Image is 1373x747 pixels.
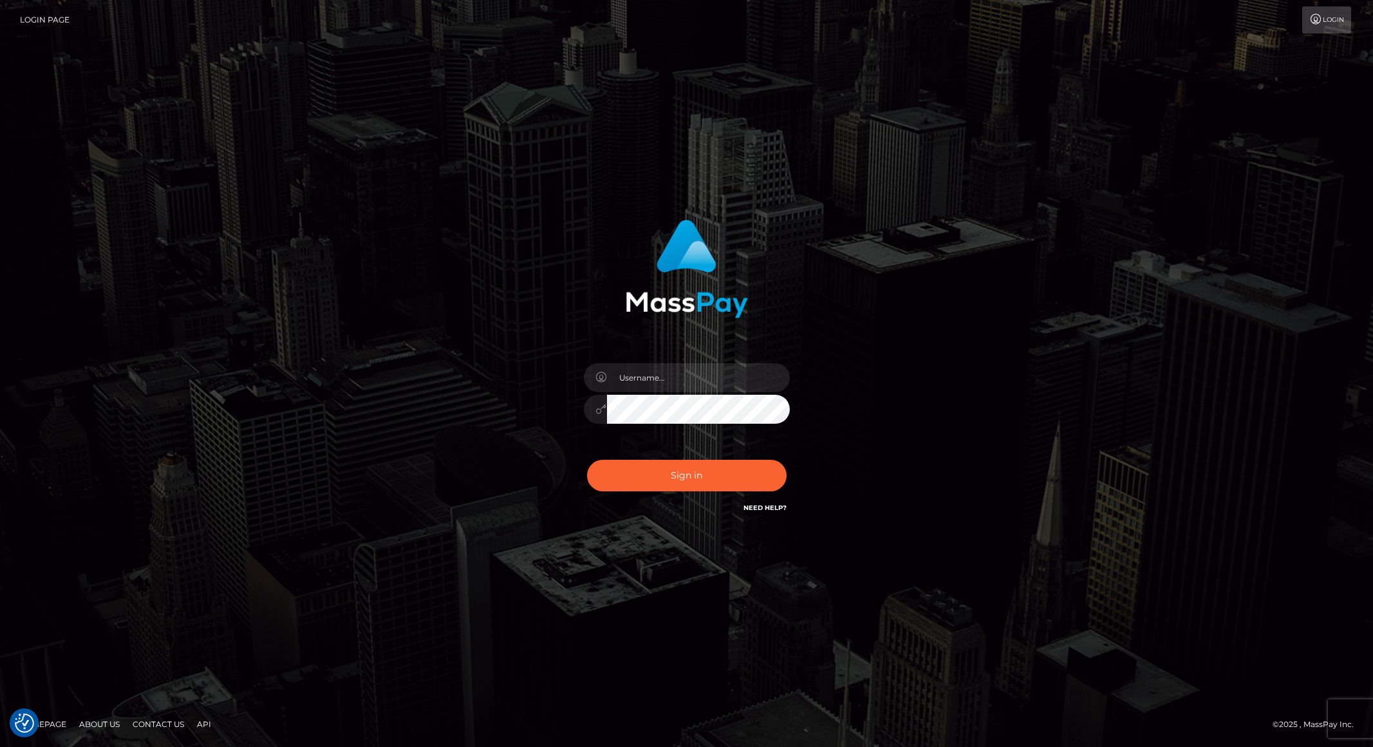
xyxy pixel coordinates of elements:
[1302,6,1351,33] a: Login
[607,363,790,392] input: Username...
[20,6,70,33] a: Login Page
[15,714,34,733] button: Consent Preferences
[1273,717,1363,732] div: © 2025 , MassPay Inc.
[14,714,71,734] a: Homepage
[127,714,189,734] a: Contact Us
[15,714,34,733] img: Revisit consent button
[743,504,787,512] a: Need Help?
[74,714,125,734] a: About Us
[587,460,787,491] button: Sign in
[626,220,748,318] img: MassPay Login
[192,714,216,734] a: API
